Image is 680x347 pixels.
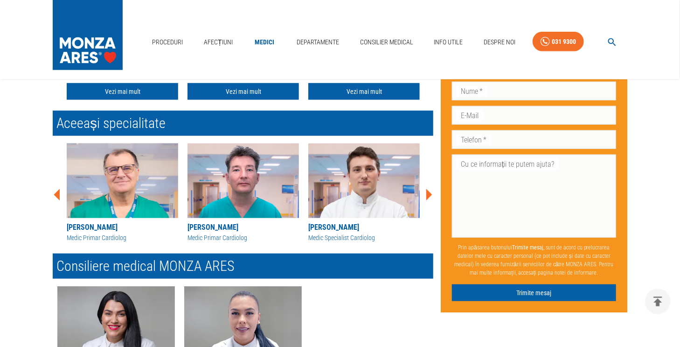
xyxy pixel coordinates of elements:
div: [PERSON_NAME] [187,222,299,233]
a: Info Utile [430,33,467,52]
a: 031 9300 [533,32,584,52]
button: Trimite mesaj [452,284,616,301]
a: [PERSON_NAME]Medic Primar Cardiolog [187,143,299,243]
div: [PERSON_NAME] [308,222,420,233]
a: Afecțiuni [200,33,236,52]
h2: Aceeași specialitate [53,111,433,136]
div: Medic Primar Cardiolog [67,233,178,243]
h2: Consiliere medical MONZA ARES [53,254,433,279]
img: Dr. Ștefan Moț - Spitalul MONZA ARES din Cluj Napoca [67,143,178,218]
a: [PERSON_NAME]Medic Specialist Cardiolog [308,143,420,243]
a: Vezi mai mult [187,83,299,100]
button: delete [645,289,671,314]
p: Prin apăsarea butonului , sunt de acord cu prelucrarea datelor mele cu caracter personal (ce pot ... [452,239,616,280]
div: Medic Primar Cardiolog [187,233,299,243]
a: Consilier Medical [356,33,417,52]
a: Vezi mai mult [67,83,178,100]
a: Medici [250,33,279,52]
a: Proceduri [148,33,187,52]
img: Dr. Mihai Cocoi [308,143,420,218]
div: [PERSON_NAME] [67,222,178,233]
img: Dr. Radu Hagiu [187,143,299,218]
a: Vezi mai mult [308,83,420,100]
a: Departamente [293,33,343,52]
div: Medic Specialist Cardiolog [308,233,420,243]
a: Despre Noi [480,33,519,52]
a: [PERSON_NAME]Medic Primar Cardiolog [67,143,178,243]
div: 031 9300 [552,36,576,48]
b: Trimite mesaj [512,244,543,250]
